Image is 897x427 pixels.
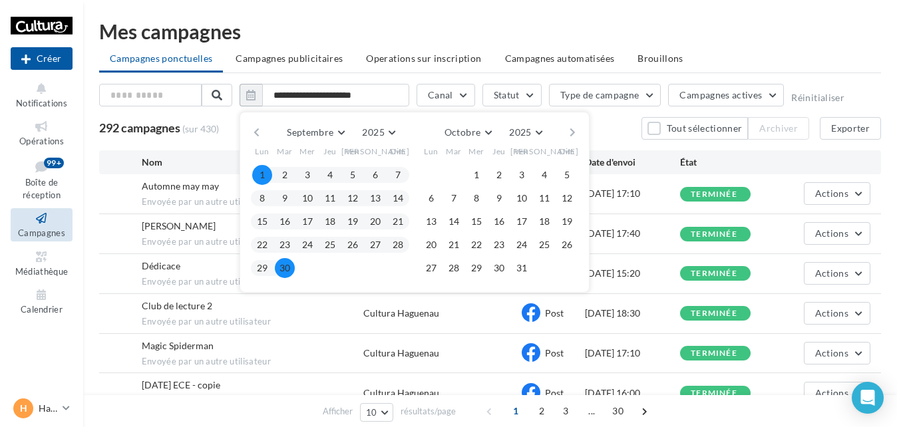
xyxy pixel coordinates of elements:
[362,126,384,138] span: 2025
[815,387,848,398] span: Actions
[489,258,509,278] button: 30
[804,342,870,364] button: Actions
[691,190,737,199] div: terminée
[388,212,408,231] button: 21
[142,180,219,192] span: Automne may may
[489,188,509,208] button: 9
[852,382,884,414] div: Open Intercom Messenger
[445,126,480,138] span: Octobre
[748,117,809,140] button: Archiver
[804,262,870,285] button: Actions
[275,188,295,208] button: 9
[11,247,73,279] a: Médiathèque
[804,182,870,205] button: Actions
[510,146,579,157] span: [PERSON_NAME]
[287,126,333,138] span: Septembre
[142,379,220,390] span: Halloween ECE - copie
[804,382,870,404] button: Actions
[581,400,602,422] span: ...
[585,307,680,320] div: [DATE] 18:30
[255,146,269,157] span: Lun
[668,84,784,106] button: Campagnes actives
[142,156,363,169] div: Nom
[585,227,680,240] div: [DATE] 17:40
[557,165,577,185] button: 5
[16,98,67,108] span: Notifications
[365,165,385,185] button: 6
[401,405,456,418] span: résultats/page
[275,235,295,255] button: 23
[691,349,737,358] div: terminée
[585,156,680,169] div: Date d'envoi
[277,146,293,157] span: Mar
[439,123,496,142] button: Octobre
[505,53,615,64] span: Campagnes automatisées
[142,260,180,271] span: Dédicace
[11,47,73,70] div: Nouvelle campagne
[424,146,439,157] span: Lun
[446,146,462,157] span: Mar
[297,165,317,185] button: 3
[297,188,317,208] button: 10
[549,84,661,106] button: Type de campagne
[142,300,212,311] span: Club de lecture 2
[23,177,61,200] span: Boîte de réception
[489,165,509,185] button: 2
[252,212,272,231] button: 15
[343,212,363,231] button: 19
[363,386,439,400] div: Cultura Haguenau
[390,146,406,157] span: Dim
[585,267,680,280] div: [DATE] 15:20
[44,158,64,168] div: 99+
[691,389,737,398] div: terminée
[323,146,337,157] span: Jeu
[142,340,214,351] span: Magic Spiderman
[18,227,65,238] span: Campagnes
[11,47,73,70] button: Créer
[512,188,532,208] button: 10
[512,165,532,185] button: 3
[421,235,441,255] button: 20
[815,227,848,239] span: Actions
[585,187,680,200] div: [DATE] 17:10
[366,407,377,418] span: 10
[534,235,554,255] button: 25
[252,258,272,278] button: 29
[363,307,439,320] div: Cultura Haguenau
[320,165,340,185] button: 4
[466,235,486,255] button: 22
[444,235,464,255] button: 21
[142,276,363,288] span: Envoyée par un autre utilisateur
[512,258,532,278] button: 31
[297,235,317,255] button: 24
[388,188,408,208] button: 14
[320,235,340,255] button: 25
[388,235,408,255] button: 28
[509,126,531,138] span: 2025
[637,53,683,64] span: Brouillons
[11,396,73,421] a: H Haguenau
[320,212,340,231] button: 18
[365,235,385,255] button: 27
[531,400,552,422] span: 2
[365,188,385,208] button: 13
[585,347,680,360] div: [DATE] 17:10
[680,156,775,169] div: État
[365,212,385,231] button: 20
[252,188,272,208] button: 8
[11,78,73,111] button: Notifications
[341,146,410,157] span: [PERSON_NAME]
[15,266,69,277] span: Médiathèque
[142,356,363,368] span: Envoyée par un autre utilisateur
[343,235,363,255] button: 26
[691,269,737,278] div: terminée
[142,220,216,231] span: JAMY
[320,188,340,208] button: 11
[466,212,486,231] button: 15
[20,402,27,415] span: H
[252,235,272,255] button: 22
[21,304,63,315] span: Calendrier
[815,307,848,319] span: Actions
[299,146,315,157] span: Mer
[468,146,484,157] span: Mer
